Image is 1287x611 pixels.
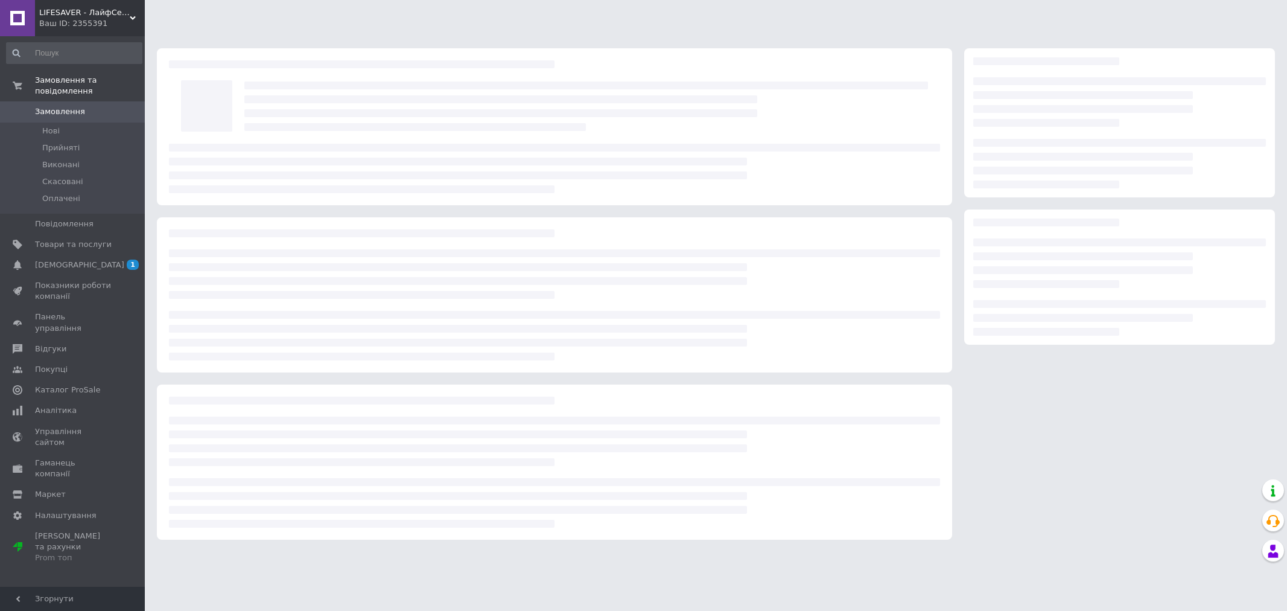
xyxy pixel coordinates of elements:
div: Prom топ [35,552,112,563]
span: Показники роботи компанії [35,280,112,302]
span: [PERSON_NAME] та рахунки [35,531,112,564]
span: Налаштування [35,510,97,521]
span: Покупці [35,364,68,375]
span: Панель управління [35,312,112,333]
span: Скасовані [42,176,83,187]
span: Аналітика [35,405,77,416]
span: Прийняті [42,142,80,153]
span: LIFESAVER - ЛайфСейвер [39,7,130,18]
input: Пошук [6,42,142,64]
span: Виконані [42,159,80,170]
span: [DEMOGRAPHIC_DATA] [35,260,124,270]
span: Повідомлення [35,219,94,229]
span: 1 [127,260,139,270]
span: Маркет [35,489,66,500]
span: Відгуки [35,344,66,354]
span: Товари та послуги [35,239,112,250]
span: Замовлення та повідомлення [35,75,145,97]
span: Замовлення [35,106,85,117]
span: Гаманець компанії [35,458,112,479]
span: Управління сайтом [35,426,112,448]
span: Оплачені [42,193,80,204]
div: Ваш ID: 2355391 [39,18,145,29]
span: Каталог ProSale [35,385,100,395]
span: Нові [42,126,60,136]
